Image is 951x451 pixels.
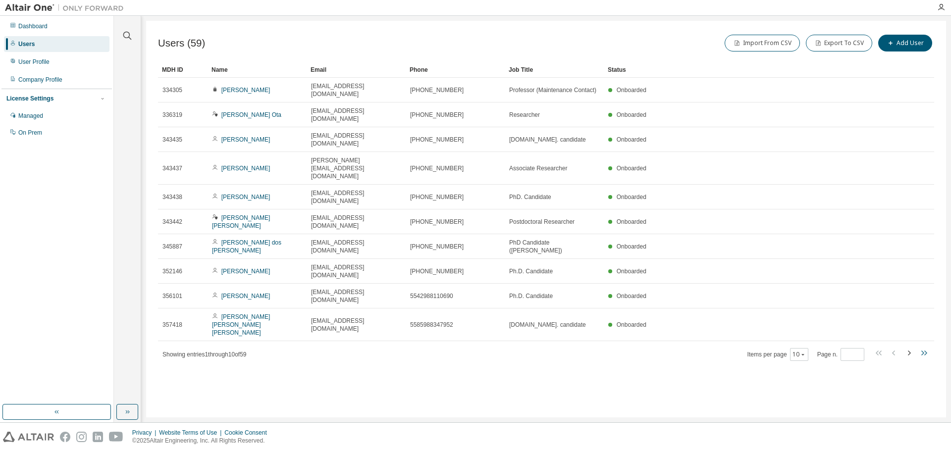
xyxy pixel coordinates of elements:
[162,164,182,172] span: 343437
[617,218,646,225] span: Onboarded
[211,62,303,78] div: Name
[410,136,464,144] span: [PHONE_NUMBER]
[617,243,646,250] span: Onboarded
[212,239,281,254] a: [PERSON_NAME] dos [PERSON_NAME]
[93,432,103,442] img: linkedin.svg
[221,194,270,200] a: [PERSON_NAME]
[212,214,270,229] a: [PERSON_NAME] [PERSON_NAME]
[162,321,182,329] span: 357418
[221,111,281,118] a: [PERSON_NAME] Ota
[18,22,48,30] div: Dashboard
[509,267,553,275] span: Ph.D. Candidate
[509,86,596,94] span: Professor (Maintenance Contact)
[132,429,159,437] div: Privacy
[311,189,401,205] span: [EMAIL_ADDRESS][DOMAIN_NAME]
[221,293,270,300] a: [PERSON_NAME]
[509,321,586,329] span: [DOMAIN_NAME]. candidate
[410,193,464,201] span: [PHONE_NUMBER]
[221,136,270,143] a: [PERSON_NAME]
[5,3,129,13] img: Altair One
[311,239,401,254] span: [EMAIL_ADDRESS][DOMAIN_NAME]
[509,218,575,226] span: Postdoctoral Researcher
[617,194,646,200] span: Onboarded
[792,351,806,358] button: 10
[311,62,402,78] div: Email
[162,218,182,226] span: 343442
[212,313,270,336] a: [PERSON_NAME] [PERSON_NAME] [PERSON_NAME]
[509,136,586,144] span: [DOMAIN_NAME]. candidate
[617,111,646,118] span: Onboarded
[617,293,646,300] span: Onboarded
[162,193,182,201] span: 343438
[311,317,401,333] span: [EMAIL_ADDRESS][DOMAIN_NAME]
[60,432,70,442] img: facebook.svg
[410,111,464,119] span: [PHONE_NUMBER]
[806,35,872,51] button: Export To CSV
[221,87,270,94] a: [PERSON_NAME]
[747,348,808,361] span: Items per page
[158,38,205,49] span: Users (59)
[311,263,401,279] span: [EMAIL_ADDRESS][DOMAIN_NAME]
[311,156,401,180] span: [PERSON_NAME][EMAIL_ADDRESS][DOMAIN_NAME]
[311,107,401,123] span: [EMAIL_ADDRESS][DOMAIN_NAME]
[617,87,646,94] span: Onboarded
[725,35,800,51] button: Import From CSV
[224,429,272,437] div: Cookie Consent
[18,112,43,120] div: Managed
[410,218,464,226] span: [PHONE_NUMBER]
[617,268,646,275] span: Onboarded
[410,267,464,275] span: [PHONE_NUMBER]
[3,432,54,442] img: altair_logo.svg
[132,437,273,445] p: © 2025 Altair Engineering, Inc. All Rights Reserved.
[617,321,646,328] span: Onboarded
[608,62,883,78] div: Status
[162,86,182,94] span: 334305
[311,214,401,230] span: [EMAIL_ADDRESS][DOMAIN_NAME]
[162,292,182,300] span: 356101
[162,351,247,358] span: Showing entries 1 through 10 of 59
[311,82,401,98] span: [EMAIL_ADDRESS][DOMAIN_NAME]
[162,267,182,275] span: 352146
[221,268,270,275] a: [PERSON_NAME]
[617,136,646,143] span: Onboarded
[509,239,599,254] span: PhD Candidate ([PERSON_NAME])
[410,321,453,329] span: 5585988347952
[162,111,182,119] span: 336319
[410,62,501,78] div: Phone
[878,35,932,51] button: Add User
[509,62,600,78] div: Job Title
[509,193,551,201] span: PhD. Candidate
[410,243,464,251] span: [PHONE_NUMBER]
[509,292,553,300] span: Ph.D. Candidate
[162,62,204,78] div: MDH ID
[162,243,182,251] span: 345887
[221,165,270,172] a: [PERSON_NAME]
[311,132,401,148] span: [EMAIL_ADDRESS][DOMAIN_NAME]
[162,136,182,144] span: 343435
[410,86,464,94] span: [PHONE_NUMBER]
[18,58,50,66] div: User Profile
[410,292,453,300] span: 5542988110690
[76,432,87,442] img: instagram.svg
[509,111,540,119] span: Researcher
[6,95,53,102] div: License Settings
[159,429,224,437] div: Website Terms of Use
[109,432,123,442] img: youtube.svg
[509,164,567,172] span: Associate Researcher
[817,348,864,361] span: Page n.
[617,165,646,172] span: Onboarded
[311,288,401,304] span: [EMAIL_ADDRESS][DOMAIN_NAME]
[410,164,464,172] span: [PHONE_NUMBER]
[18,129,42,137] div: On Prem
[18,76,62,84] div: Company Profile
[18,40,35,48] div: Users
